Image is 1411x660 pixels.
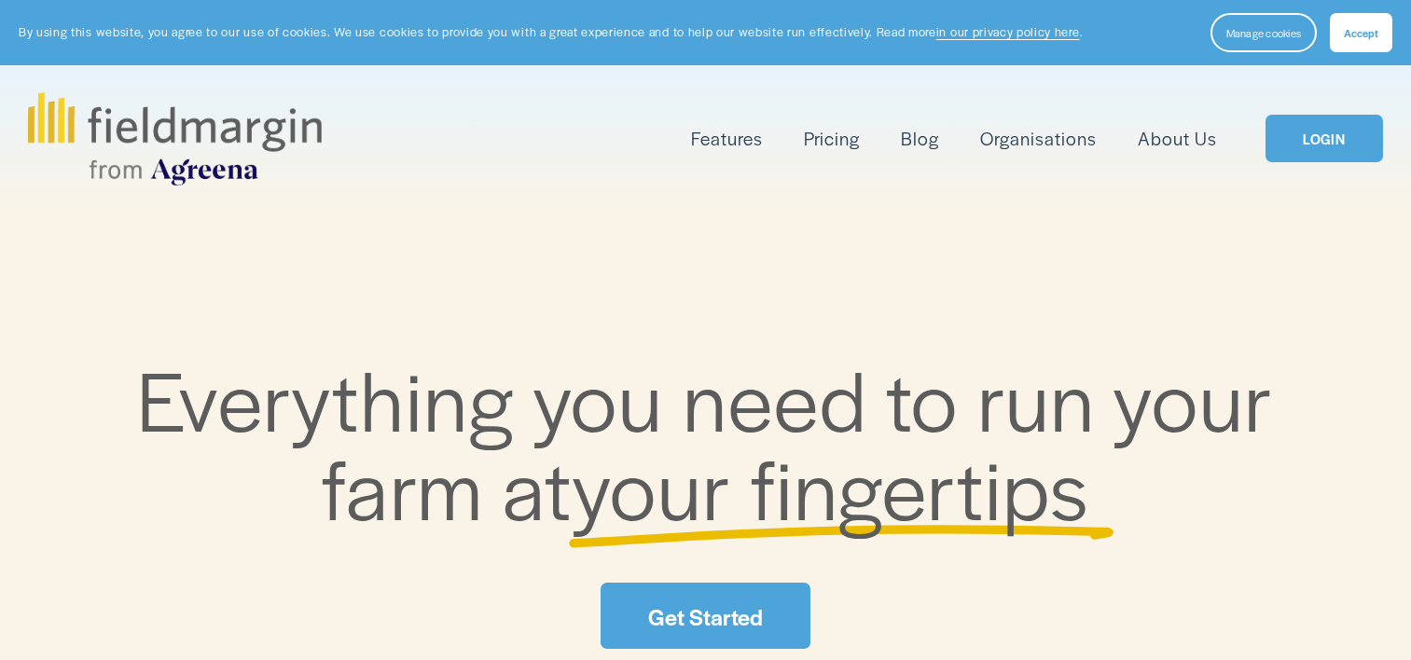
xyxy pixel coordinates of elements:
[691,125,763,152] span: Features
[19,23,1083,41] p: By using this website, you agree to our use of cookies. We use cookies to provide you with a grea...
[1344,25,1378,40] span: Accept
[1226,25,1301,40] span: Manage cookies
[980,123,1097,154] a: Organisations
[1138,123,1217,154] a: About Us
[572,428,1089,544] span: your fingertips
[137,339,1293,545] span: Everything you need to run your farm at
[804,123,860,154] a: Pricing
[1266,115,1383,162] a: LOGIN
[1330,13,1392,52] button: Accept
[936,23,1080,40] a: in our privacy policy here
[691,123,763,154] a: folder dropdown
[901,123,939,154] a: Blog
[1210,13,1317,52] button: Manage cookies
[601,583,809,649] a: Get Started
[28,92,321,186] img: fieldmargin.com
